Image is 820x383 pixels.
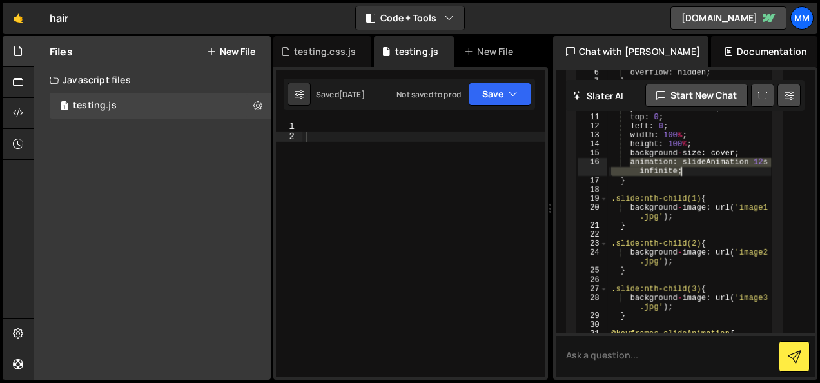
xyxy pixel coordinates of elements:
button: Save [469,83,531,106]
div: Documentation [711,36,817,67]
div: testing.js [395,45,439,58]
div: New File [464,45,518,58]
button: Start new chat [645,84,748,107]
div: testing.js [73,100,117,112]
span: 1 [61,102,68,112]
div: 17 [578,176,607,185]
div: Not saved to prod [396,89,461,100]
div: 18 [578,185,607,194]
h2: Files [50,44,73,59]
div: [DATE] [339,89,365,100]
div: 7 [578,77,607,86]
div: 31 [578,329,607,339]
button: New File [207,46,255,57]
div: testing.css.js [294,45,356,58]
div: hair [50,10,69,26]
a: [DOMAIN_NAME] [670,6,786,30]
div: 12 [578,122,607,131]
div: 22 [578,230,607,239]
div: 1 [276,121,303,132]
div: 20 [578,203,607,221]
div: 15 [578,149,607,158]
div: Saved [316,89,365,100]
div: 16750/45744.js [50,93,271,119]
div: Javascript files [34,67,271,93]
div: 29 [578,311,607,320]
div: 11 [578,113,607,122]
h2: Slater AI [572,90,624,102]
div: 26 [578,275,607,284]
div: 27 [578,284,607,293]
button: Code + Tools [356,6,464,30]
div: Chat with [PERSON_NAME] [553,36,708,67]
div: 24 [578,248,607,266]
div: 13 [578,131,607,140]
div: 30 [578,320,607,329]
div: 28 [578,293,607,311]
div: 16 [578,158,607,176]
div: 21 [578,221,607,230]
div: 19 [578,194,607,203]
div: 6 [578,68,607,77]
div: 23 [578,239,607,248]
a: mm [790,6,814,30]
div: 25 [578,266,607,275]
div: 2 [276,132,303,142]
div: 14 [578,140,607,149]
a: 🤙 [3,3,34,34]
